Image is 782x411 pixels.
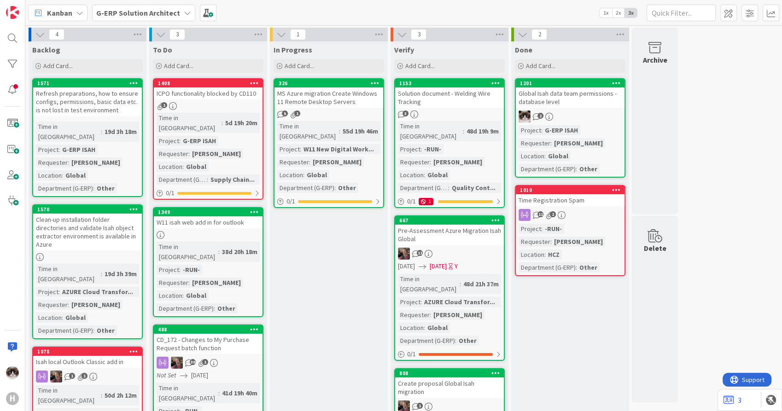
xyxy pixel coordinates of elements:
[36,300,68,310] div: Requester
[395,348,504,360] div: 0/1
[60,287,135,297] div: AZURE Cloud Transfor...
[282,110,288,116] span: 5
[516,110,624,122] div: Kv
[181,136,218,146] div: G-ERP ISAH
[643,54,667,65] div: Archive
[218,388,220,398] span: :
[68,300,69,310] span: :
[310,157,364,167] div: [PERSON_NAME]
[546,249,562,260] div: HCZ
[411,29,426,40] span: 3
[32,204,143,339] a: 1570Clean-up installation folder directories and validate Isah object extractor environment is av...
[220,388,260,398] div: 41d 19h 40m
[33,347,142,368] div: 1078Isah local Outlook Classic add in
[546,151,571,161] div: Global
[336,183,358,193] div: Other
[516,186,624,206] div: 1010Time Registration Spam
[395,248,504,260] div: BF
[449,183,498,193] div: Quality Cont...
[294,110,300,116] span: 1
[395,216,504,245] div: 667Pre-Assessment Azure Migration Isah Global
[398,121,463,141] div: Time in [GEOGRAPHIC_DATA]
[36,264,101,284] div: Time in [GEOGRAPHIC_DATA]
[279,80,383,87] div: 326
[58,287,60,297] span: :
[399,80,504,87] div: 1153
[32,45,60,54] span: Backlog
[154,216,263,228] div: W11 isah web add in for outlook
[552,138,605,148] div: [PERSON_NAME]
[33,347,142,356] div: 1078
[286,197,295,206] span: 0 / 1
[188,149,190,159] span: :
[290,29,306,40] span: 1
[154,325,263,354] div: 488CD_172 - Changes to My Purchase Request batch function
[398,297,420,307] div: Project
[157,290,182,301] div: Location
[405,62,435,70] span: Add Card...
[179,136,181,146] span: :
[154,187,263,199] div: 0/1
[430,310,431,320] span: :
[36,122,101,142] div: Time in [GEOGRAPHIC_DATA]
[94,325,117,336] div: Other
[422,144,444,154] div: -RUN-
[398,157,430,167] div: Requester
[398,183,448,193] div: Department (G-ERP)
[101,127,102,137] span: :
[157,278,188,288] div: Requester
[395,216,504,225] div: 667
[420,144,422,154] span: :
[101,269,102,279] span: :
[82,373,88,379] span: 1
[431,310,484,320] div: [PERSON_NAME]
[531,29,547,40] span: 2
[33,214,142,250] div: Clean-up installation folder directories and validate Isah object extractor environment is availa...
[544,249,546,260] span: :
[543,224,564,234] div: -RUN-
[398,144,420,154] div: Project
[455,261,458,271] div: Y
[417,403,423,409] span: 1
[68,157,69,168] span: :
[157,265,179,275] div: Project
[161,102,167,108] span: 1
[166,188,175,198] span: 0 / 1
[395,79,504,87] div: 1153
[154,79,263,99] div: 1408ICPO functionality blocked by CD110
[394,78,505,208] a: 1153Solution document - Welding Wire TrackingTime in [GEOGRAPHIC_DATA]:48d 19h 9mProject:-RUN-Req...
[519,224,541,234] div: Project
[398,261,415,271] span: [DATE]
[395,196,504,207] div: 0/11
[157,174,207,185] div: Department (G-ERP)
[340,126,380,136] div: 55d 19h 46m
[277,144,300,154] div: Project
[157,113,222,133] div: Time in [GEOGRAPHIC_DATA]
[218,247,220,257] span: :
[398,310,430,320] div: Requester
[182,290,184,301] span: :
[515,185,625,276] a: 1010Time Registration SpamProject:-RUN-Requester:[PERSON_NAME]Location:HCZDepartment (G-ERP):Other
[62,313,63,323] span: :
[541,125,543,135] span: :
[182,162,184,172] span: :
[6,6,19,19] img: Visit kanbanzone.com
[425,170,450,180] div: Global
[277,183,334,193] div: Department (G-ERP)
[624,8,637,17] span: 3x
[550,211,556,217] span: 2
[36,287,58,297] div: Project
[154,334,263,354] div: CD_172 - Changes to My Purchase Request batch function
[537,113,543,119] span: 2
[277,170,303,180] div: Location
[96,8,180,17] b: G-ERP Solution Architect
[33,79,142,116] div: 1571Refresh preparations, how to ensure configs, permissions, basic data etc. is not lost in test...
[425,323,450,333] div: Global
[6,392,19,405] div: H
[398,248,410,260] img: BF
[154,79,263,87] div: 1408
[395,79,504,108] div: 1153Solution document - Welding Wire Tracking
[516,194,624,206] div: Time Registration Spam
[207,174,208,185] span: :
[154,208,263,216] div: 1349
